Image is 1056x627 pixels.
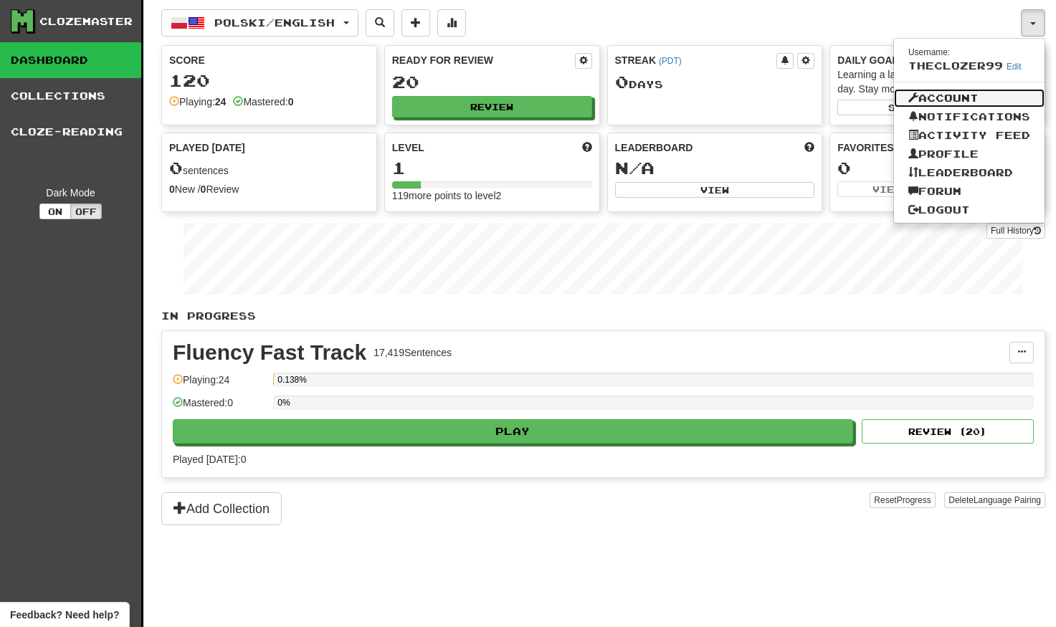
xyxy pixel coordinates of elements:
[366,9,394,37] button: Search sentences
[374,345,452,360] div: 17,419 Sentences
[39,14,133,29] div: Clozemaster
[161,309,1045,323] p: In Progress
[214,16,335,29] span: Polski / English
[659,56,682,66] a: (PDT)
[1007,62,1022,72] a: Edit
[437,9,466,37] button: More stats
[173,342,366,363] div: Fluency Fast Track
[169,182,369,196] div: New / Review
[894,182,1045,201] a: Forum
[169,72,369,90] div: 120
[233,95,293,109] div: Mastered:
[582,140,592,155] span: Score more points to level up
[894,126,1045,145] a: Activity Feed
[615,53,777,67] div: Streak
[173,373,266,396] div: Playing: 24
[70,204,102,219] button: Off
[870,492,935,508] button: ResetProgress
[392,140,424,155] span: Level
[392,53,575,67] div: Ready for Review
[392,188,592,203] div: 119 more points to level 2
[39,204,71,219] button: On
[215,96,227,107] strong: 24
[161,492,282,525] button: Add Collection
[173,454,246,465] span: Played [DATE]: 0
[837,100,1037,115] button: Seta dailygoal
[908,59,1003,72] span: theclozer99
[944,492,1045,508] button: DeleteLanguage Pairing
[837,53,1037,67] div: Daily Goal
[173,419,853,444] button: Play
[837,67,1037,96] div: Learning a language requires practice every day. Stay motivated!
[615,182,815,198] button: View
[169,183,175,195] strong: 0
[862,419,1034,444] button: Review (20)
[615,72,629,92] span: 0
[894,89,1045,107] a: Account
[615,73,815,92] div: Day s
[974,495,1041,505] span: Language Pairing
[392,96,592,118] button: Review
[392,73,592,91] div: 20
[894,145,1045,163] a: Profile
[161,9,358,37] button: Polski/English
[173,396,266,419] div: Mastered: 0
[894,163,1045,182] a: Leaderboard
[908,47,950,57] small: Username:
[837,140,1037,155] div: Favorites
[169,53,369,67] div: Score
[201,183,206,195] strong: 0
[897,495,931,505] span: Progress
[615,158,655,178] span: N/A
[894,201,1045,219] a: Logout
[894,107,1045,126] a: Notifications
[169,95,226,109] div: Playing:
[169,140,245,155] span: Played [DATE]
[10,608,119,622] span: Open feedback widget
[169,159,369,178] div: sentences
[615,140,693,155] span: Leaderboard
[11,186,130,200] div: Dark Mode
[169,158,183,178] span: 0
[288,96,294,107] strong: 0
[837,159,1037,177] div: 0
[392,159,592,177] div: 1
[401,9,430,37] button: Add sentence to collection
[986,223,1045,239] a: Full History
[837,181,936,197] button: View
